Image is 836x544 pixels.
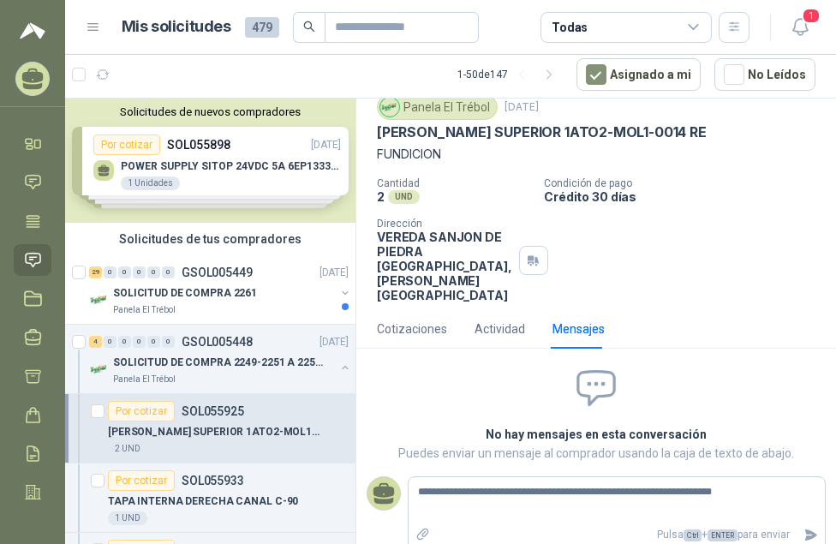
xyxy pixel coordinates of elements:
[319,265,349,281] p: [DATE]
[118,336,131,348] div: 0
[505,99,539,116] p: [DATE]
[104,336,116,348] div: 0
[457,61,563,88] div: 1 - 50 de 147
[147,336,160,348] div: 0
[133,266,146,278] div: 0
[377,218,512,230] p: Dirección
[380,98,399,117] img: Company Logo
[377,94,498,120] div: Panela El Trébol
[182,475,244,487] p: SOL055933
[89,336,102,348] div: 4
[113,303,176,317] p: Panela El Trébol
[113,355,326,371] p: SOLICITUD DE COMPRA 2249-2251 A 2256-2258 Y 2262
[89,266,102,278] div: 29
[65,463,355,533] a: Por cotizarSOL055933TAPA INTERNA DERECHA CANAL C-901 UND
[377,145,815,164] p: FUNDICION
[182,405,244,417] p: SOL055925
[377,320,447,338] div: Cotizaciones
[319,334,349,350] p: [DATE]
[714,58,815,91] button: No Leídos
[20,21,45,41] img: Logo peakr
[108,511,147,525] div: 1 UND
[89,332,352,386] a: 4 0 0 0 0 0 GSOL005448[DATE] Company LogoSOLICITUD DE COMPRA 2249-2251 A 2256-2258 Y 2262Panela E...
[377,230,512,302] p: VEREDA SANJON DE PIEDRA [GEOGRAPHIC_DATA] , [PERSON_NAME][GEOGRAPHIC_DATA]
[162,266,175,278] div: 0
[122,15,231,39] h1: Mis solicitudes
[108,424,321,440] p: [PERSON_NAME] SUPERIOR 1ATO2-MOL1-0014 RE
[182,336,253,348] p: GSOL005448
[104,266,116,278] div: 0
[113,285,257,302] p: SOLICITUD DE COMPRA 2261
[108,493,298,510] p: TAPA INTERNA DERECHA CANAL C-90
[133,336,146,348] div: 0
[303,21,315,33] span: search
[552,18,588,37] div: Todas
[118,266,131,278] div: 0
[65,394,355,463] a: Por cotizarSOL055925[PERSON_NAME] SUPERIOR 1ATO2-MOL1-0014 RE2 UND
[65,99,355,223] div: Solicitudes de nuevos compradoresPor cotizarSOL055898[DATE] POWER SUPPLY SITOP 24VDC 5A 6EP13333B...
[108,470,175,491] div: Por cotizar
[89,359,110,380] img: Company Logo
[360,425,833,444] h2: No hay mensajes en esta conversación
[113,373,176,386] p: Panela El Trébol
[708,529,737,541] span: ENTER
[89,290,110,310] img: Company Logo
[147,266,160,278] div: 0
[552,320,605,338] div: Mensajes
[802,8,821,24] span: 1
[162,336,175,348] div: 0
[475,320,525,338] div: Actividad
[360,444,833,463] p: Puedes enviar un mensaje al comprador usando la caja de texto de abajo.
[377,123,707,141] p: [PERSON_NAME] SUPERIOR 1ATO2-MOL1-0014 RE
[785,12,815,43] button: 1
[108,442,147,456] div: 2 UND
[377,189,385,204] p: 2
[182,266,253,278] p: GSOL005449
[89,262,352,317] a: 29 0 0 0 0 0 GSOL005449[DATE] Company LogoSOLICITUD DE COMPRA 2261Panela El Trébol
[684,529,702,541] span: Ctrl
[544,189,829,204] p: Crédito 30 días
[245,17,279,38] span: 479
[544,177,829,189] p: Condición de pago
[576,58,701,91] button: Asignado a mi
[65,223,355,255] div: Solicitudes de tus compradores
[72,105,349,118] button: Solicitudes de nuevos compradores
[388,190,420,204] div: UND
[108,401,175,421] div: Por cotizar
[377,177,530,189] p: Cantidad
